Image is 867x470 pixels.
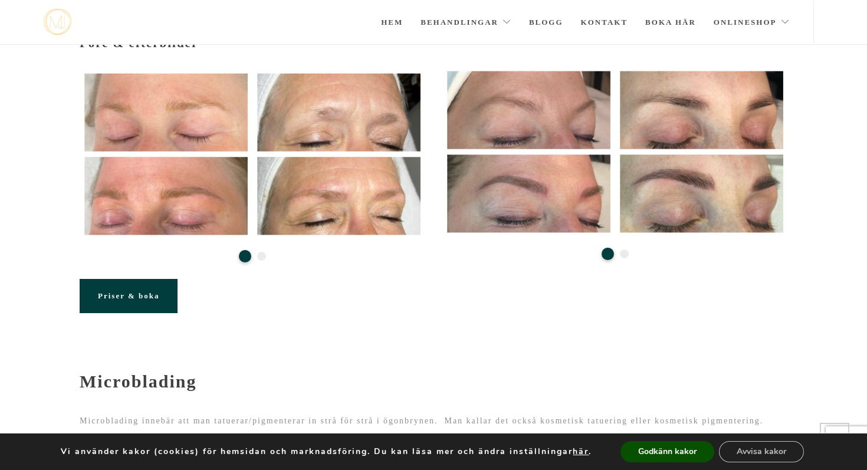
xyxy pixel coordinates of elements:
button: 2 of 2 [620,249,629,258]
a: Priser & boka [80,279,178,313]
button: 2 of 2 [257,252,266,261]
a: Boka här [645,2,696,43]
button: Godkänn kakor [620,441,714,462]
a: Kontakt [581,2,628,43]
p: Vi använder kakor (cookies) för hemsidan och marknadsföring. Du kan läsa mer och ändra inställnin... [61,446,592,457]
p: Microblading innebär att man tatuerar/pigmenterar in strå för strå i ögonbrynen. Man kallar det o... [80,412,787,448]
button: Avvisa kakor [719,441,804,462]
img: mjstudio [44,9,71,35]
span: - [80,351,87,372]
a: Blogg [529,2,563,43]
strong: Microblading [80,372,196,391]
a: Hem [381,2,403,43]
button: 1 of 2 [239,250,251,262]
a: mjstudio mjstudio mjstudio [44,9,71,35]
span: Priser & boka [98,291,159,300]
a: Behandlingar [421,2,511,43]
button: här [573,446,589,457]
button: 1 of 2 [602,248,614,260]
a: Onlineshop [714,2,790,43]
